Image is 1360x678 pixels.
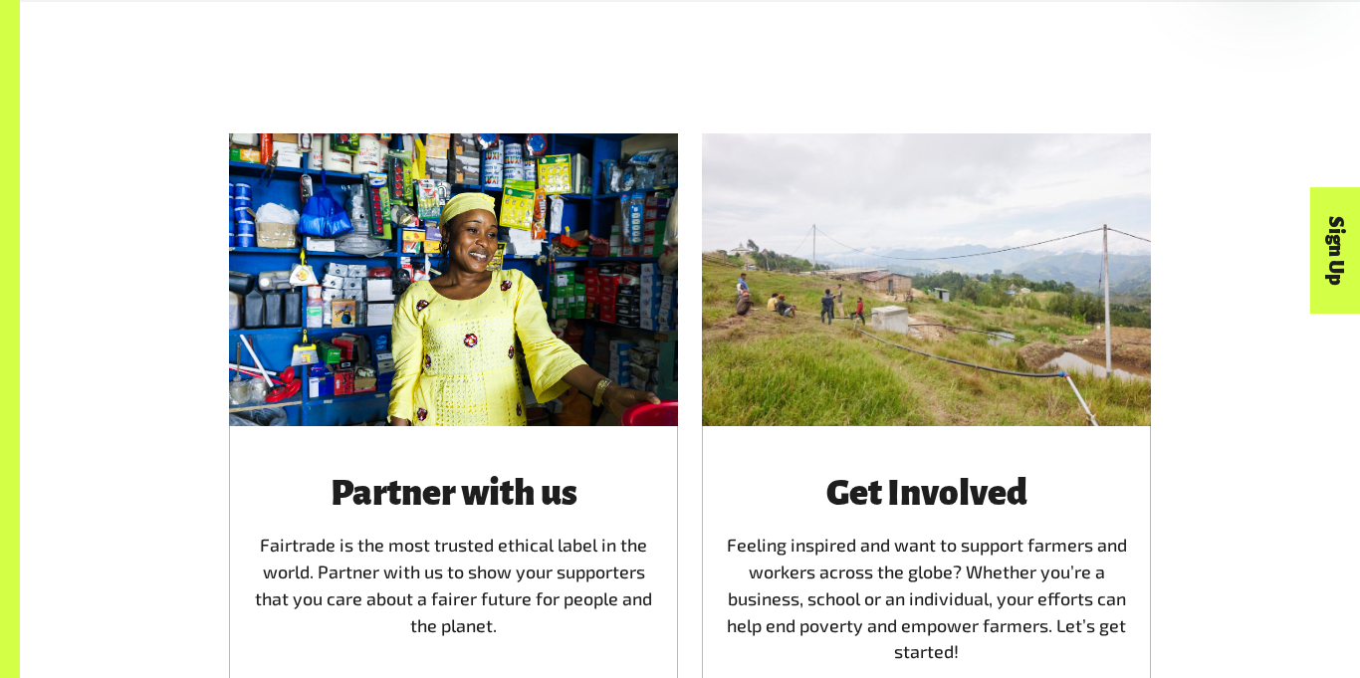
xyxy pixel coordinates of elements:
h3: Partner with us [253,474,654,513]
h3: Get Involved [726,474,1127,513]
div: Fairtrade is the most trusted ethical label in the world. Partner with us to show your supporters... [253,474,654,666]
div: Feeling inspired and want to support farmers and workers across the globe? Whether you’re a busin... [726,474,1127,666]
